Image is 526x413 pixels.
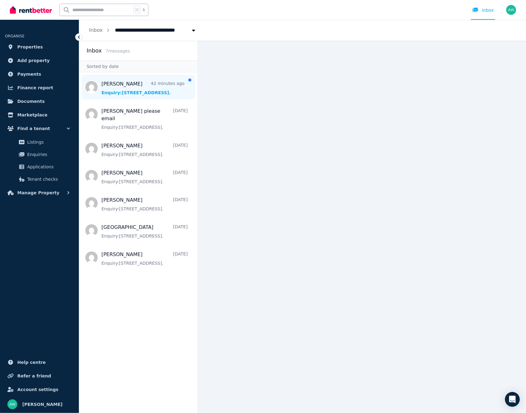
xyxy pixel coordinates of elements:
nav: Breadcrumb [79,20,207,41]
span: Help centre [17,359,46,366]
span: ORGANISE [5,34,24,38]
span: [PERSON_NAME] [22,401,62,408]
span: Refer a friend [17,372,51,380]
a: [PERSON_NAME] please email[DATE]Enquiry:[STREET_ADDRESS]. [101,107,188,130]
a: Marketplace [5,109,74,121]
span: Payments [17,70,41,78]
img: Andrew Wong [7,399,17,409]
a: Listings [7,136,71,148]
div: Open Intercom Messenger [505,392,520,407]
a: Documents [5,95,74,107]
span: Applications [27,163,69,171]
span: Finance report [17,84,53,91]
span: Add property [17,57,50,64]
span: Tenant checks [27,175,69,183]
a: Refer a friend [5,370,74,382]
a: Finance report [5,82,74,94]
a: [PERSON_NAME][DATE]Enquiry:[STREET_ADDRESS]. [101,251,188,266]
a: [PERSON_NAME]42 minutes agoEnquiry:[STREET_ADDRESS]. [101,80,185,96]
a: [PERSON_NAME][DATE]Enquiry:[STREET_ADDRESS]. [101,196,188,212]
span: 7 message s [105,48,130,53]
span: k [143,7,145,12]
a: Payments [5,68,74,80]
div: Sorted by date [79,61,198,72]
nav: Message list [79,72,198,413]
a: Enquiries [7,148,71,161]
span: Manage Property [17,189,59,196]
a: [PERSON_NAME][DATE]Enquiry:[STREET_ADDRESS]. [101,169,188,185]
span: Listings [27,138,69,146]
a: [PERSON_NAME][DATE]Enquiry:[STREET_ADDRESS]. [101,142,188,158]
a: Help centre [5,356,74,369]
span: Marketplace [17,111,47,119]
a: Properties [5,41,74,53]
a: [GEOGRAPHIC_DATA][DATE]Enquiry:[STREET_ADDRESS]. [101,224,188,239]
a: Account settings [5,383,74,396]
a: Inbox [89,27,103,33]
img: RentBetter [10,5,52,15]
img: Andrew Wong [506,5,516,15]
span: Enquiries [27,151,69,158]
div: Inbox [472,7,494,13]
span: Documents [17,98,45,105]
span: Find a tenant [17,125,50,132]
a: Add property [5,54,74,67]
button: Find a tenant [5,122,74,135]
span: Properties [17,43,43,51]
a: Applications [7,161,71,173]
span: Account settings [17,386,58,393]
h2: Inbox [87,46,102,55]
a: Tenant checks [7,173,71,185]
button: Manage Property [5,187,74,199]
